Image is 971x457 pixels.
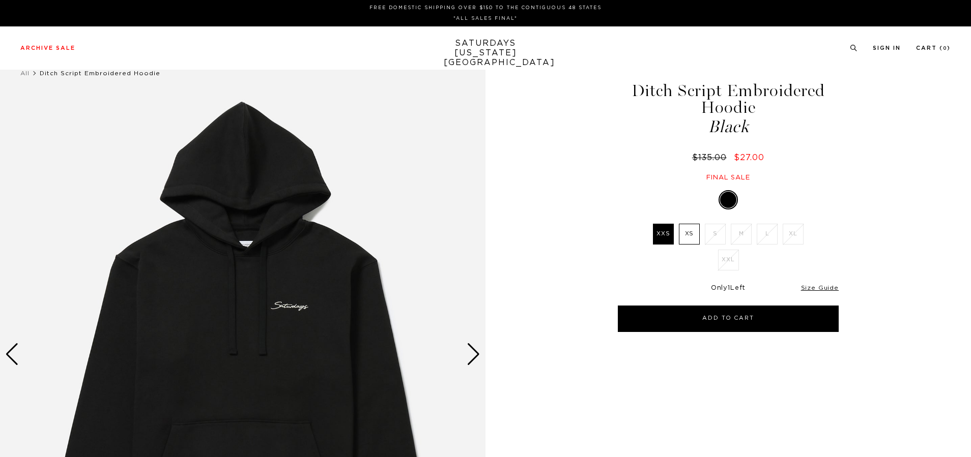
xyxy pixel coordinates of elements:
span: $27.00 [734,154,764,162]
a: SATURDAYS[US_STATE][GEOGRAPHIC_DATA] [444,39,528,68]
del: $135.00 [692,154,731,162]
p: FREE DOMESTIC SHIPPING OVER $150 TO THE CONTIGUOUS 48 STATES [24,4,947,12]
span: Ditch Script Embroidered Hoodie [40,70,160,76]
small: 0 [943,46,947,51]
a: All [20,70,30,76]
h1: Ditch Script Embroidered Hoodie [616,82,840,135]
label: XS [679,224,700,245]
div: Only Left [618,284,839,293]
span: 1 [728,285,730,291]
div: Final sale [616,173,840,182]
div: Next slide [467,343,480,365]
a: Sign In [873,45,901,51]
a: Archive Sale [20,45,75,51]
button: Add to Cart [618,306,839,332]
label: XXS [653,224,674,245]
p: *ALL SALES FINAL* [24,15,947,22]
a: Size Guide [801,285,839,291]
span: Black [616,118,840,135]
a: Cart (0) [916,45,951,51]
div: Previous slide [5,343,19,365]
